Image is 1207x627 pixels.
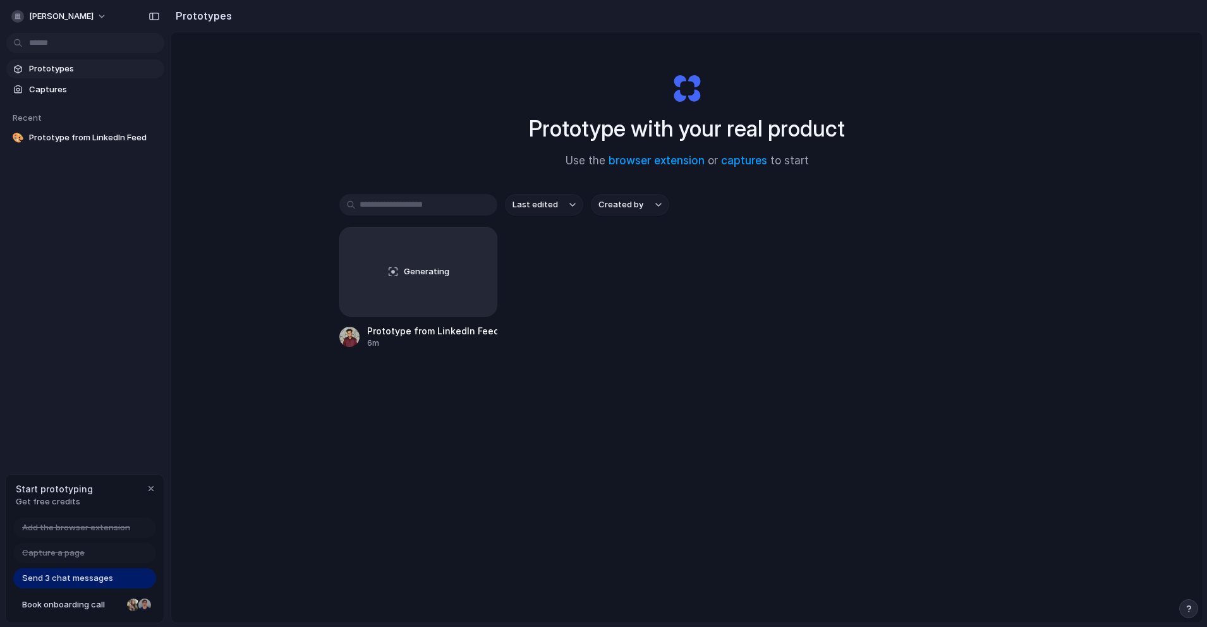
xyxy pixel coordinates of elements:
[13,595,156,615] a: Book onboarding call
[6,6,113,27] button: [PERSON_NAME]
[22,547,85,559] span: Capture a page
[367,324,497,338] div: Prototype from LinkedIn Feed
[505,194,583,216] button: Last edited
[6,59,164,78] a: Prototypes
[609,154,705,167] a: browser extension
[22,572,113,585] span: Send 3 chat messages
[6,80,164,99] a: Captures
[16,496,93,508] span: Get free credits
[29,131,159,144] span: Prototype from LinkedIn Feed
[6,128,164,147] a: 🎨Prototype from LinkedIn Feed
[126,597,141,612] div: Nicole Kubica
[721,154,767,167] a: captures
[29,10,94,23] span: [PERSON_NAME]
[513,198,558,211] span: Last edited
[22,521,130,534] span: Add the browser extension
[367,338,497,349] div: 6m
[171,8,232,23] h2: Prototypes
[16,482,93,496] span: Start prototyping
[598,198,643,211] span: Created by
[11,131,24,144] div: 🎨
[529,112,845,145] h1: Prototype with your real product
[29,63,159,75] span: Prototypes
[137,597,152,612] div: Christian Iacullo
[591,194,669,216] button: Created by
[13,113,42,123] span: Recent
[29,83,159,96] span: Captures
[404,265,449,278] span: Generating
[566,153,809,169] span: Use the or to start
[339,227,497,349] a: GeneratingPrototype from LinkedIn Feed6m
[22,599,122,611] span: Book onboarding call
